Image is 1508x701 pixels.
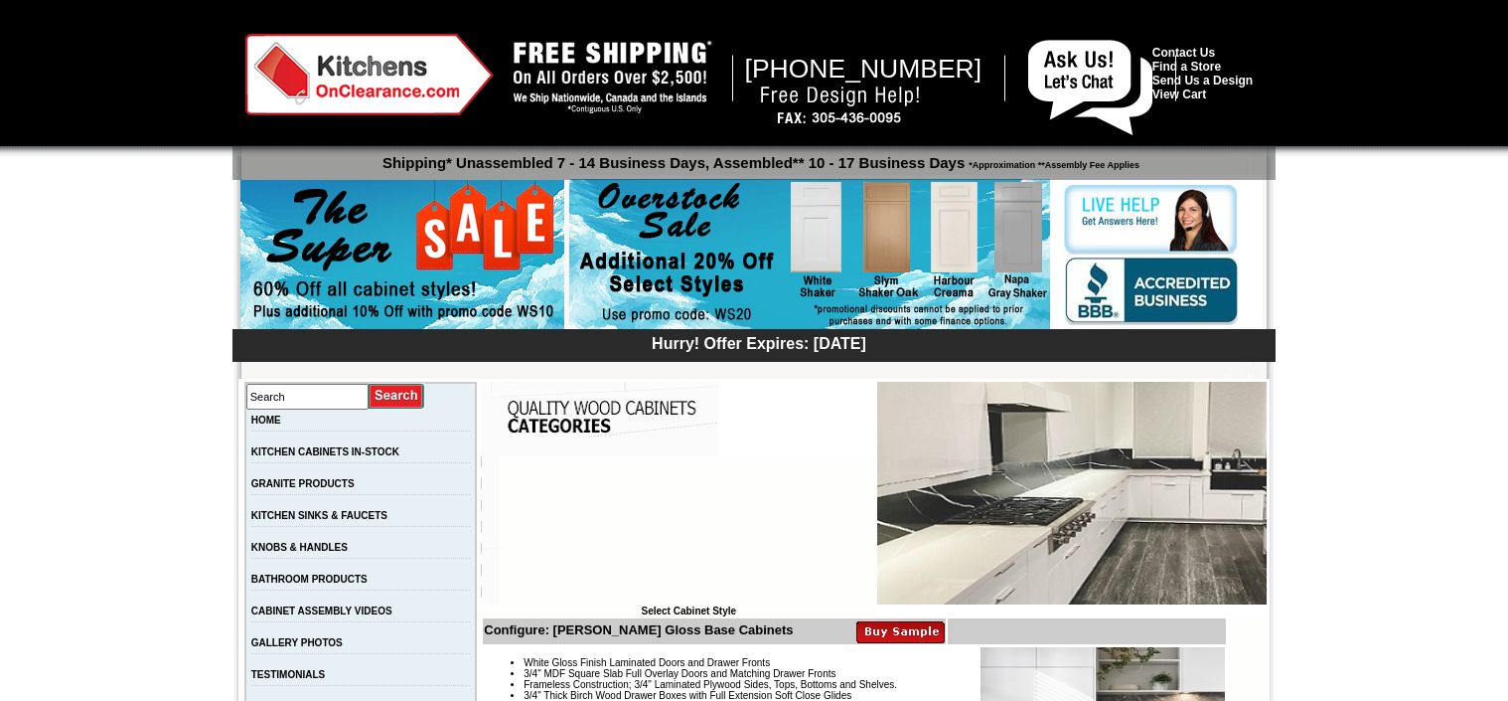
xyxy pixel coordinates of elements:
[965,155,1139,170] span: *Approximation **Assembly Fee Applies
[251,637,343,648] a: GALLERY PHOTOS
[251,542,348,553] a: KNOBS & HANDLES
[1152,60,1221,74] a: Find a Store
[1152,74,1253,88] a: Send Us a Design
[251,669,325,680] a: TESTIMONIALS
[641,606,736,616] b: Select Cabinet Style
[524,679,897,690] span: Frameless Construction; 3/4" Laminated Plywood Sides, Tops, Bottoms and Shelves.
[1152,46,1215,60] a: Contact Us
[242,145,1276,171] p: Shipping* Unassembled 7 - 14 Business Days, Assembled** 10 - 17 Business Days
[524,690,851,701] span: 3/4" Thick Birch Wood Drawer Boxes with Full Extension Soft Close Glides
[251,415,281,426] a: HOME
[1152,88,1206,101] a: View Cart
[524,657,770,668] span: White Gloss Finish Laminated Doors and Drawer Fronts
[245,34,494,115] img: Kitchens on Clearance Logo
[251,510,387,521] a: KITCHEN SINKS & FAUCETS
[251,478,355,489] a: GRANITE PRODUCTS
[484,622,793,637] b: Configure: [PERSON_NAME] Gloss Base Cabinets
[251,606,392,616] a: CABINET ASSEMBLY VIDEOS
[251,446,399,457] a: KITCHEN CABINETS IN-STOCK
[500,456,877,606] iframe: Browser incompatible
[877,382,1267,605] img: Della White Gloss
[524,668,835,679] span: 3/4" MDF Square Slab Full Overlay Doors and Matching Drawer Fronts
[745,54,982,84] span: [PHONE_NUMBER]
[242,332,1276,353] div: Hurry! Offer Expires: [DATE]
[369,383,425,410] input: Submit
[251,574,368,585] a: BATHROOM PRODUCTS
